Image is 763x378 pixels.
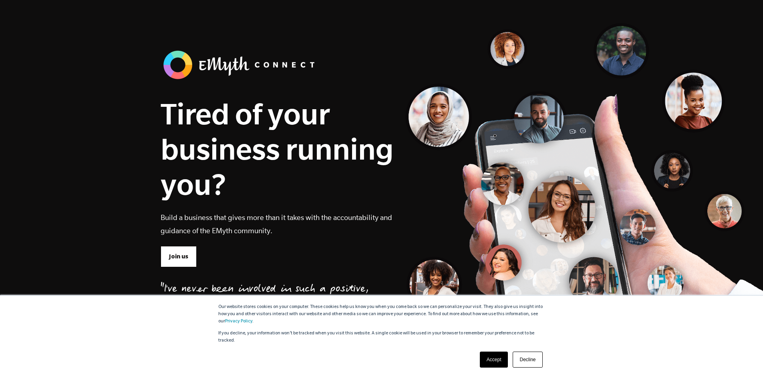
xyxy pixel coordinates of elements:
[480,352,508,368] a: Accept
[161,246,197,267] a: Join us
[218,304,545,325] p: Our website stores cookies on your computer. These cookies help us know you when you come back so...
[161,283,376,350] div: "I've never been involved in such a positive, informative, experiential experience as EMyth Conne...
[161,96,394,202] h1: Tired of your business running you?
[169,252,188,261] span: Join us
[218,330,545,344] p: If you decline, your information won’t be tracked when you visit this website. A single cookie wi...
[161,48,321,82] img: banner_logo
[161,211,394,237] p: Build a business that gives more than it takes with the accountability and guidance of the EMyth ...
[225,319,252,324] a: Privacy Policy
[513,352,542,368] a: Decline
